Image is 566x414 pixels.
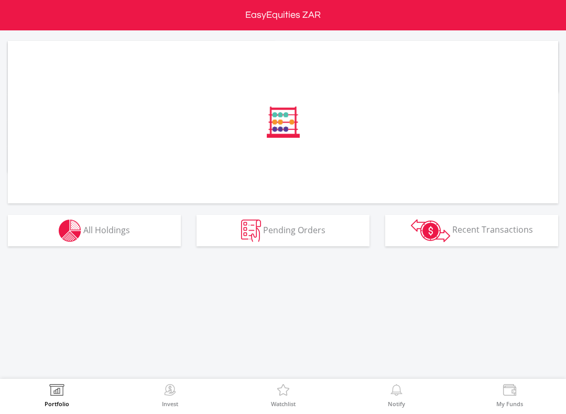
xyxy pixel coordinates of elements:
[197,215,369,246] button: Pending Orders
[241,220,261,242] img: pending_instructions-wht.png
[45,384,69,407] a: Portfolio
[388,401,405,407] label: Notify
[49,384,65,399] img: View Portfolio
[452,224,533,235] span: Recent Transactions
[496,384,523,407] a: My Funds
[411,219,450,242] img: transactions-zar-wht.png
[162,384,178,407] a: Invest
[162,384,178,399] img: Invest Now
[271,384,296,407] a: Watchlist
[385,215,558,246] button: Recent Transactions
[45,401,69,407] label: Portfolio
[275,384,291,399] img: Watchlist
[496,401,523,407] label: My Funds
[59,220,81,242] img: holdings-wht.png
[271,401,296,407] label: Watchlist
[502,384,518,399] img: View Funds
[8,215,181,246] button: All Holdings
[83,224,130,235] span: All Holdings
[388,384,405,407] a: Notify
[263,224,325,235] span: Pending Orders
[388,384,405,399] img: View Notifications
[162,401,178,407] label: Invest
